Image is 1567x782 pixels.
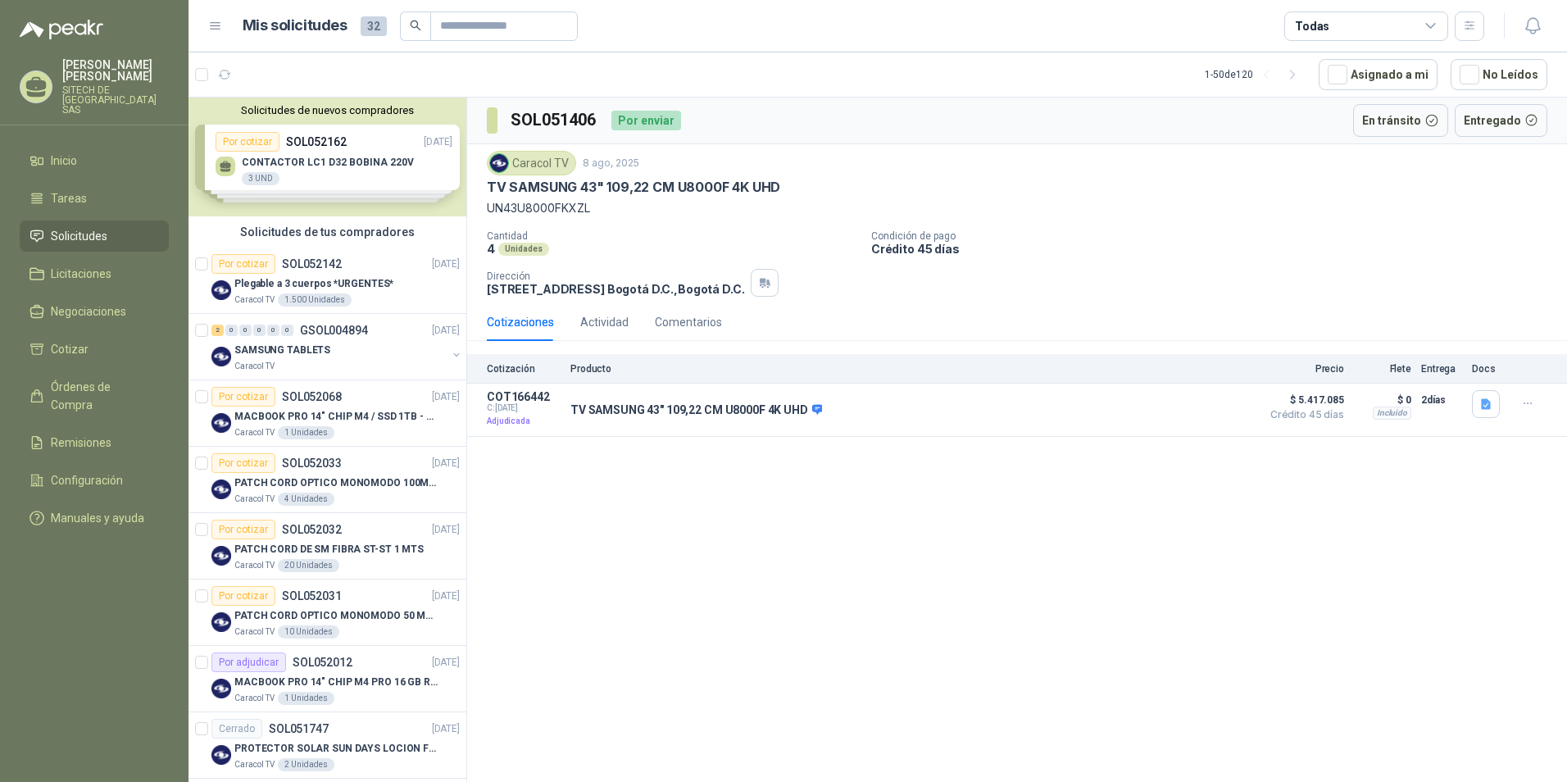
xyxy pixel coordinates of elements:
[253,325,266,336] div: 0
[432,522,460,538] p: [DATE]
[487,230,858,242] p: Cantidad
[188,98,466,216] div: Solicitudes de nuevos compradoresPor cotizarSOL052162[DATE] CONTACTOR LC1 D32 BOBINA 220V3 UNDPor...
[1455,104,1548,137] button: Entregado
[282,590,342,602] p: SOL052031
[267,325,279,336] div: 0
[278,692,334,705] div: 1 Unidades
[1262,410,1344,420] span: Crédito 45 días
[51,340,89,358] span: Cotizar
[487,151,576,175] div: Caracol TV
[234,758,275,771] p: Caracol TV
[188,248,466,314] a: Por cotizarSOL052142[DATE] Company LogoPlegable a 3 cuerpos *URGENTES*Caracol TV1.500 Unidades
[282,457,342,469] p: SOL052033
[234,493,275,506] p: Caracol TV
[62,59,169,82] p: [PERSON_NAME] [PERSON_NAME]
[1205,61,1306,88] div: 1 - 50 de 120
[278,426,334,439] div: 1 Unidades
[498,243,549,256] div: Unidades
[239,325,252,336] div: 0
[278,625,339,639] div: 10 Unidades
[1295,17,1329,35] div: Todas
[611,111,681,130] div: Por enviar
[20,145,169,176] a: Inicio
[211,719,262,739] div: Cerrado
[211,546,231,566] img: Company Logo
[51,265,111,283] span: Licitaciones
[1354,363,1411,375] p: Flete
[211,612,231,632] img: Company Logo
[1373,407,1411,420] div: Incluido
[211,679,231,698] img: Company Logo
[211,254,275,274] div: Por cotizar
[20,258,169,289] a: Licitaciones
[234,675,438,690] p: MACBOOK PRO 14" CHIP M4 PRO 16 GB RAM 1TB
[583,156,639,171] p: 8 ago, 2025
[487,313,554,331] div: Cotizaciones
[234,409,438,425] p: MACBOOK PRO 14" CHIP M4 / SSD 1TB - 24 GB RAM
[211,520,275,539] div: Por cotizar
[188,580,466,646] a: Por cotizarSOL052031[DATE] Company LogoPATCH CORD OPTICO MONOMODO 50 MTSCaracol TV10 Unidades
[234,276,393,292] p: Plegable a 3 cuerpos *URGENTES*
[20,221,169,252] a: Solicitudes
[490,154,508,172] img: Company Logo
[1262,363,1344,375] p: Precio
[1421,363,1462,375] p: Entrega
[655,313,722,331] div: Comentarios
[1354,390,1411,410] p: $ 0
[871,230,1560,242] p: Condición de pago
[211,652,286,672] div: Por adjudicar
[51,471,123,489] span: Configuración
[269,723,329,734] p: SOL051747
[211,453,275,473] div: Por cotizar
[62,85,169,115] p: SITECH DE [GEOGRAPHIC_DATA] SAS
[188,712,466,779] a: CerradoSOL051747[DATE] Company LogoPROTECTOR SOLAR SUN DAYS LOCION FPS 50 CAJA X 24 UNCaracol TV2...
[580,313,629,331] div: Actividad
[511,107,598,133] h3: SOL051406
[234,542,424,557] p: PATCH CORD DE SM FIBRA ST-ST 1 MTS
[487,199,1547,217] p: UN43U8000FKXZL
[20,502,169,534] a: Manuales y ayuda
[234,360,275,373] p: Caracol TV
[234,608,438,624] p: PATCH CORD OPTICO MONOMODO 50 MTS
[234,692,275,705] p: Caracol TV
[234,625,275,639] p: Caracol TV
[234,343,330,358] p: SAMSUNG TABLETS
[361,16,387,36] span: 32
[234,426,275,439] p: Caracol TV
[432,456,460,471] p: [DATE]
[51,152,77,170] span: Inicio
[278,493,334,506] div: 4 Unidades
[570,363,1252,375] p: Producto
[487,179,780,196] p: TV SAMSUNG 43" 109,22 CM U8000F 4K UHD
[188,447,466,513] a: Por cotizarSOL052033[DATE] Company LogoPATCH CORD OPTICO MONOMODO 100MTSCaracol TV4 Unidades
[211,387,275,407] div: Por cotizar
[281,325,293,336] div: 0
[211,325,224,336] div: 2
[234,475,438,491] p: PATCH CORD OPTICO MONOMODO 100MTS
[570,403,822,418] p: TV SAMSUNG 43" 109,22 CM U8000F 4K UHD
[278,559,339,572] div: 20 Unidades
[487,271,744,282] p: Dirección
[234,559,275,572] p: Caracol TV
[211,321,463,373] a: 2 0 0 0 0 0 GSOL004894[DATE] Company LogoSAMSUNG TABLETSCaracol TV
[211,347,231,366] img: Company Logo
[20,183,169,214] a: Tareas
[278,293,352,307] div: 1.500 Unidades
[51,378,153,414] span: Órdenes de Compra
[20,334,169,365] a: Cotizar
[487,242,495,256] p: 4
[1353,104,1448,137] button: En tránsito
[487,282,744,296] p: [STREET_ADDRESS] Bogotá D.C. , Bogotá D.C.
[225,325,238,336] div: 0
[243,14,347,38] h1: Mis solicitudes
[432,257,460,272] p: [DATE]
[188,380,466,447] a: Por cotizarSOL052068[DATE] Company LogoMACBOOK PRO 14" CHIP M4 / SSD 1TB - 24 GB RAMCaracol TV1 U...
[282,391,342,402] p: SOL052068
[51,227,107,245] span: Solicitudes
[432,655,460,671] p: [DATE]
[487,403,561,413] span: C: [DATE]
[195,104,460,116] button: Solicitudes de nuevos compradores
[188,646,466,712] a: Por adjudicarSOL052012[DATE] Company LogoMACBOOK PRO 14" CHIP M4 PRO 16 GB RAM 1TBCaracol TV1 Uni...
[1451,59,1547,90] button: No Leídos
[282,258,342,270] p: SOL052142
